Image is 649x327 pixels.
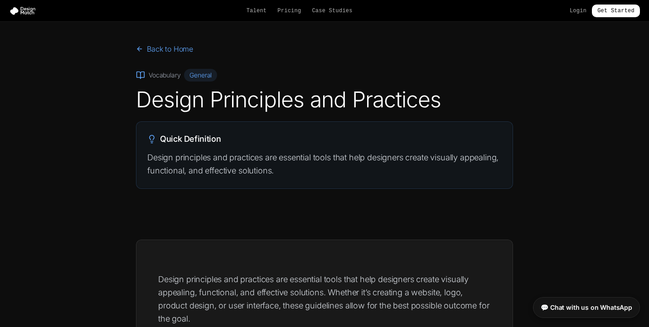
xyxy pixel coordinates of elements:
[592,5,640,17] a: Get Started
[136,89,513,111] h1: Design Principles and Practices
[184,69,217,82] span: General
[570,7,586,14] a: Login
[9,6,40,15] img: Design Match
[149,71,180,80] span: Vocabulary
[147,133,502,145] h2: Quick Definition
[147,151,502,178] p: Design principles and practices are essential tools that help designers create visually appealing...
[277,7,301,14] a: Pricing
[136,43,193,54] a: Back to Home
[158,273,491,326] p: Design principles and practices are essential tools that help designers create visually appealing...
[312,7,352,14] a: Case Studies
[533,297,640,318] a: 💬 Chat with us on WhatsApp
[247,7,267,14] a: Talent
